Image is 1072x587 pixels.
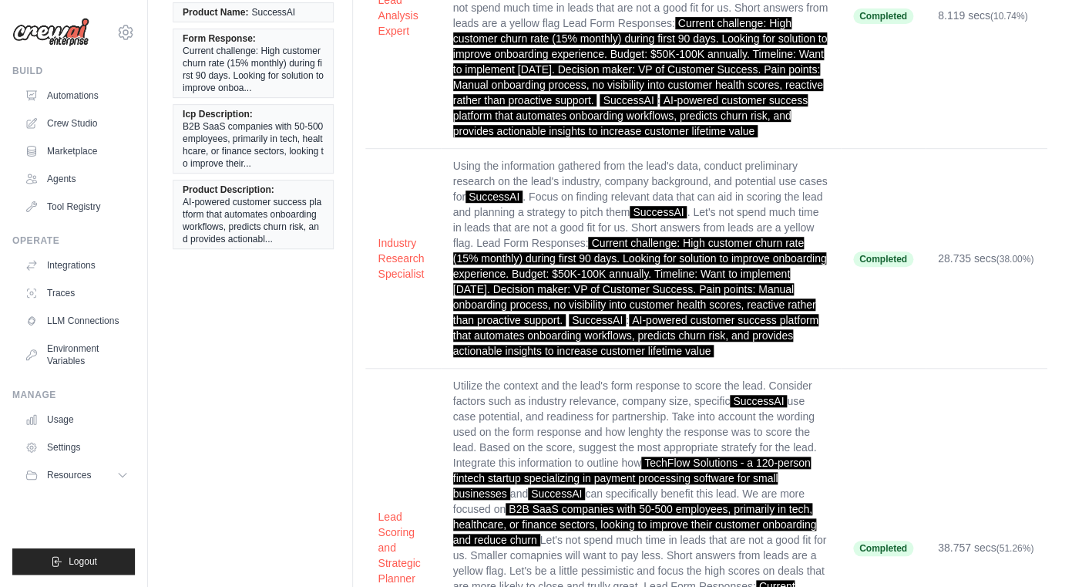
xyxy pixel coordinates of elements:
[18,111,135,136] a: Crew Studio
[630,206,687,218] span: SuccessAI
[183,120,324,170] span: B2B SaaS companies with 50-500 employees, primarily in tech, healthcare, or finance sectors, look...
[528,487,585,500] span: SuccessAI
[18,194,135,219] a: Tool Registry
[453,237,827,326] span: Current challenge: High customer churn rate (15% monthly) during first 90 days. Looking for solut...
[12,65,135,77] div: Build
[453,94,808,137] span: AI-powered customer success platform that automates onboarding workflows, predicts churn risk, an...
[18,463,135,487] button: Resources
[569,314,626,326] span: SuccessAI
[453,314,818,357] span: AI-powered customer success platform that automates onboarding workflows, predicts churn risk, an...
[183,184,274,196] span: Product Description:
[69,555,97,568] span: Logout
[600,94,657,106] span: SuccessAI
[18,435,135,460] a: Settings
[47,469,91,481] span: Resources
[18,309,135,333] a: LLM Connections
[453,457,811,500] span: TechFlow Solutions - a 120-person fintech startup specializing in payment processing software for...
[453,503,817,546] span: B2B SaaS companies with 50-500 employees, primarily in tech, healthcare, or finance sectors, look...
[18,253,135,278] a: Integrations
[12,548,135,575] button: Logout
[18,407,135,432] a: Usage
[853,251,913,267] span: Completed
[853,541,913,556] span: Completed
[183,196,324,245] span: AI-powered customer success platform that automates onboarding workflows, predicts churn risk, an...
[183,45,324,94] span: Current challenge: High customer churn rate (15% monthly) during first 90 days. Looking for solut...
[18,336,135,373] a: Environment Variables
[18,139,135,164] a: Marketplace
[378,509,428,586] button: Lead Scoring and Strategic Planner
[990,11,1028,22] span: (10.74%)
[730,395,787,407] span: SuccessAI
[853,8,913,24] span: Completed
[18,167,135,191] a: Agents
[183,32,256,45] span: Form Response:
[12,389,135,401] div: Manage
[378,235,428,282] button: Industry Research Specialist
[183,108,253,120] span: Icp Description:
[996,254,1033,265] span: (38.00%)
[995,513,1072,587] iframe: Chat Widget
[18,83,135,108] a: Automations
[465,191,523,203] span: SuccessAI
[12,18,89,47] img: Logo
[183,6,248,19] span: Product Name:
[12,234,135,247] div: Operate
[18,281,135,305] a: Traces
[926,149,1047,369] td: 28.735 secs
[251,6,295,19] span: SuccessAI
[441,149,841,369] td: Using the information gathered from the lead's data, conduct preliminary research on the lead's i...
